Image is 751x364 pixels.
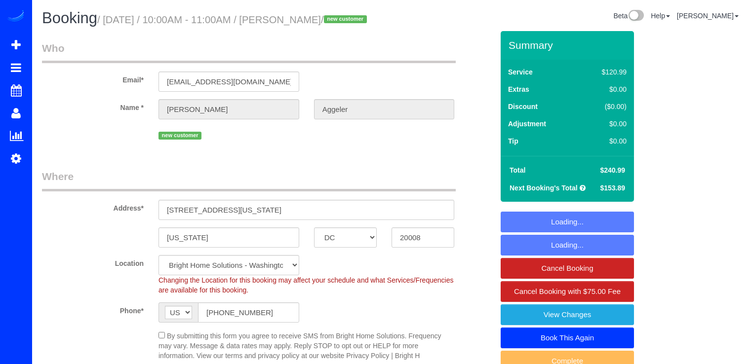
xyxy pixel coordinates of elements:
label: Phone* [35,302,151,316]
label: Extras [508,84,529,94]
div: ($0.00) [581,102,627,111]
span: new customer [324,15,367,23]
label: Service [508,67,533,77]
span: / [321,14,370,25]
label: Address* [35,200,151,213]
h3: Summary [509,39,629,51]
input: First Name* [158,99,299,119]
label: Adjustment [508,119,546,129]
input: Zip Code* [392,227,454,248]
input: Last Name* [314,99,455,119]
input: City* [158,227,299,248]
small: / [DATE] / 10:00AM - 11:00AM / [PERSON_NAME] [97,14,370,25]
label: Tip [508,136,518,146]
legend: Who [42,41,456,63]
div: $0.00 [581,119,627,129]
img: Automaid Logo [6,10,26,24]
a: Cancel Booking [501,258,634,279]
input: Email* [158,72,299,92]
span: Cancel Booking with $75.00 Fee [514,287,621,295]
div: $0.00 [581,84,627,94]
a: Book This Again [501,328,634,348]
a: Help [651,12,670,20]
strong: Total [510,166,525,174]
a: Cancel Booking with $75.00 Fee [501,281,634,302]
img: New interface [628,10,644,23]
span: Booking [42,9,97,27]
div: $0.00 [581,136,627,146]
label: Location [35,255,151,268]
input: Phone* [198,302,299,323]
legend: Where [42,169,456,191]
a: View Changes [501,304,634,325]
a: Beta [613,12,644,20]
label: Discount [508,102,538,111]
span: Changing the Location for this booking may affect your schedule and what Services/Frequencies are... [158,276,453,294]
label: Email* [35,72,151,85]
span: By submitting this form you agree to receive SMS from Bright Home Solutions. Frequency may vary. ... [158,332,441,360]
span: $153.89 [600,184,625,192]
strong: Next Booking's Total [510,184,578,192]
a: [PERSON_NAME] [677,12,739,20]
span: new customer [158,132,201,140]
span: $240.99 [600,166,625,174]
div: $120.99 [581,67,627,77]
label: Name * [35,99,151,112]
